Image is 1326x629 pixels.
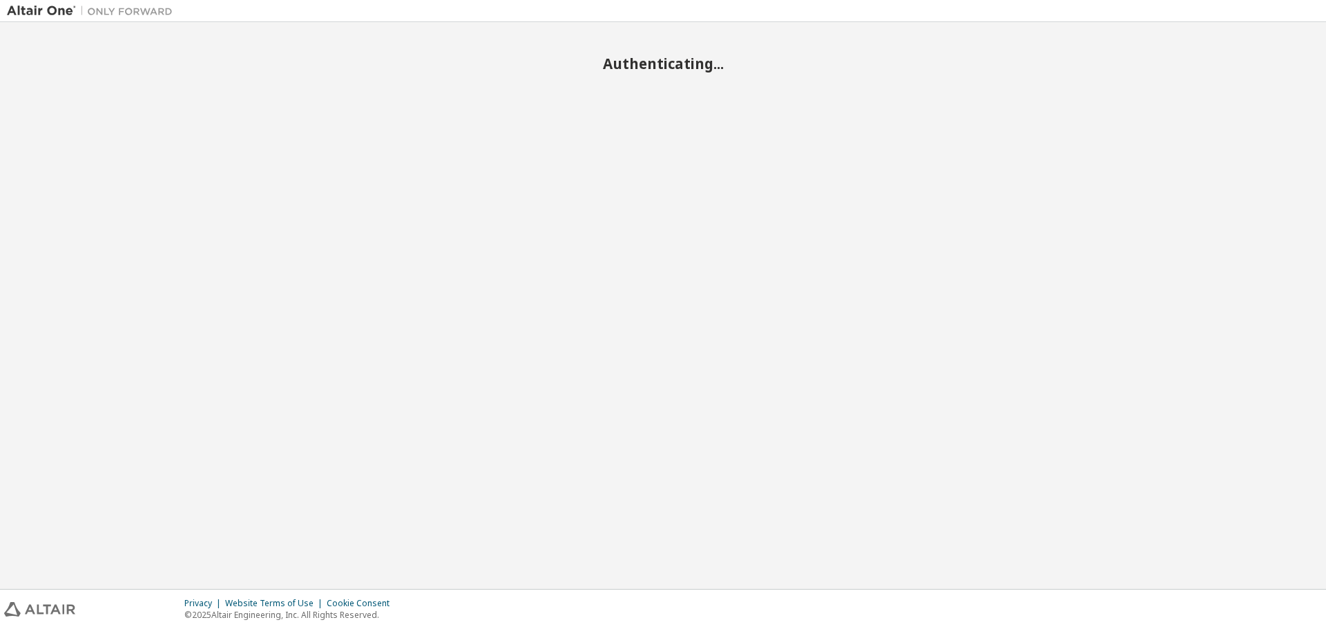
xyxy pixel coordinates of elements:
div: Privacy [184,598,225,609]
div: Website Terms of Use [225,598,327,609]
p: © 2025 Altair Engineering, Inc. All Rights Reserved. [184,609,398,621]
img: altair_logo.svg [4,602,75,617]
div: Cookie Consent [327,598,398,609]
h2: Authenticating... [7,55,1319,72]
img: Altair One [7,4,180,18]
